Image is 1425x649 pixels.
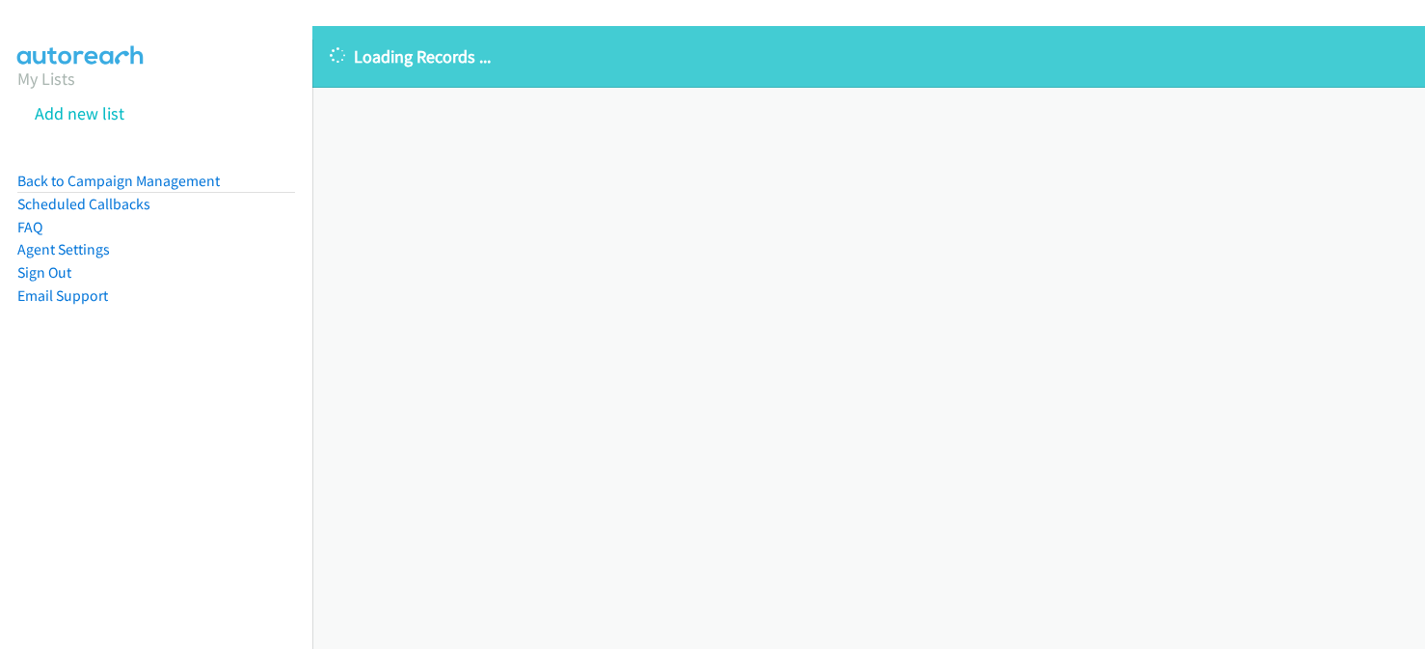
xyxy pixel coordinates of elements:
[17,172,220,190] a: Back to Campaign Management
[17,218,42,236] a: FAQ
[330,43,1408,69] p: Loading Records ...
[17,68,75,90] a: My Lists
[17,263,71,282] a: Sign Out
[17,240,110,258] a: Agent Settings
[35,102,124,124] a: Add new list
[17,195,150,213] a: Scheduled Callbacks
[17,286,108,305] a: Email Support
